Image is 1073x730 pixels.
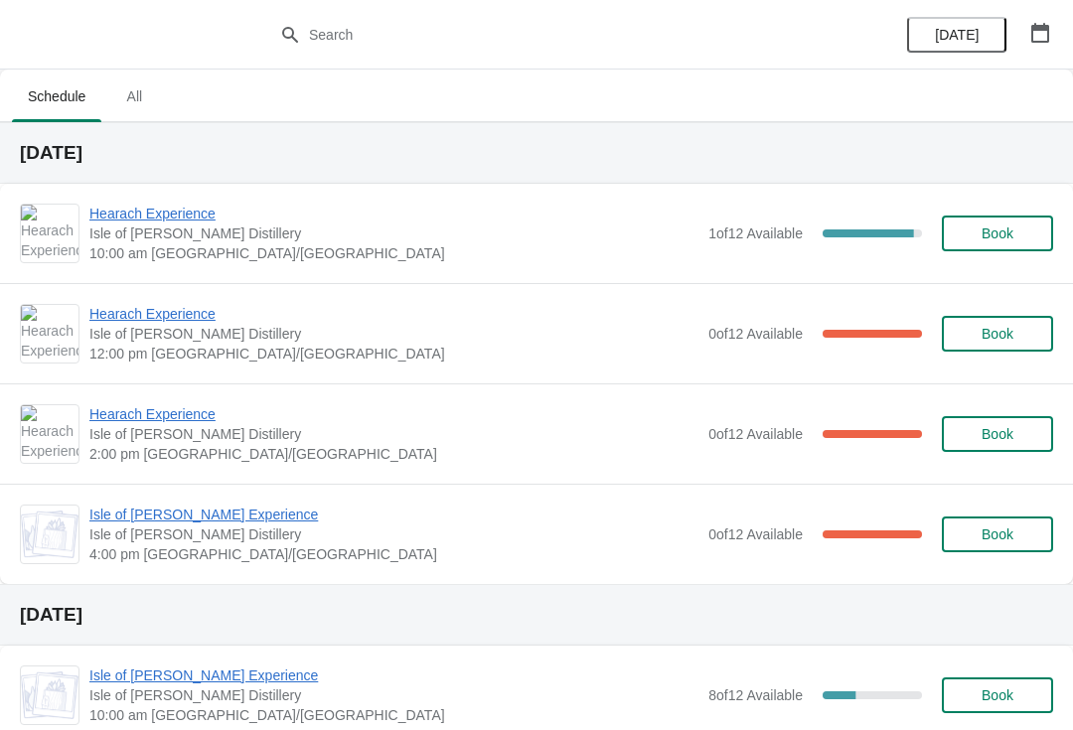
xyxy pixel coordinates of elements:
[89,665,698,685] span: Isle of [PERSON_NAME] Experience
[708,225,803,241] span: 1 of 12 Available
[12,78,101,114] span: Schedule
[21,305,78,363] img: Hearach Experience | Isle of Harris Distillery | 12:00 pm Europe/London
[982,687,1013,703] span: Book
[942,216,1053,251] button: Book
[982,426,1013,442] span: Book
[89,304,698,324] span: Hearach Experience
[89,444,698,464] span: 2:00 pm [GEOGRAPHIC_DATA]/[GEOGRAPHIC_DATA]
[21,671,78,719] img: Isle of Harris Gin Experience | Isle of Harris Distillery | 10:00 am Europe/London
[89,344,698,364] span: 12:00 pm [GEOGRAPHIC_DATA]/[GEOGRAPHIC_DATA]
[20,605,1053,625] h2: [DATE]
[982,526,1013,542] span: Book
[982,225,1013,241] span: Book
[308,17,805,53] input: Search
[89,324,698,344] span: Isle of [PERSON_NAME] Distillery
[21,205,78,262] img: Hearach Experience | Isle of Harris Distillery | 10:00 am Europe/London
[982,326,1013,342] span: Book
[935,27,979,43] span: [DATE]
[89,204,698,223] span: Hearach Experience
[89,505,698,524] span: Isle of [PERSON_NAME] Experience
[89,424,698,444] span: Isle of [PERSON_NAME] Distillery
[89,685,698,705] span: Isle of [PERSON_NAME] Distillery
[708,687,803,703] span: 8 of 12 Available
[708,526,803,542] span: 0 of 12 Available
[708,326,803,342] span: 0 of 12 Available
[942,677,1053,713] button: Book
[89,524,698,544] span: Isle of [PERSON_NAME] Distillery
[89,243,698,263] span: 10:00 am [GEOGRAPHIC_DATA]/[GEOGRAPHIC_DATA]
[89,705,698,725] span: 10:00 am [GEOGRAPHIC_DATA]/[GEOGRAPHIC_DATA]
[942,316,1053,352] button: Book
[907,17,1006,53] button: [DATE]
[21,405,78,463] img: Hearach Experience | Isle of Harris Distillery | 2:00 pm Europe/London
[942,416,1053,452] button: Book
[89,223,698,243] span: Isle of [PERSON_NAME] Distillery
[20,143,1053,163] h2: [DATE]
[708,426,803,442] span: 0 of 12 Available
[21,511,78,558] img: Isle of Harris Gin Experience | Isle of Harris Distillery | 4:00 pm Europe/London
[942,516,1053,552] button: Book
[89,404,698,424] span: Hearach Experience
[89,544,698,564] span: 4:00 pm [GEOGRAPHIC_DATA]/[GEOGRAPHIC_DATA]
[109,78,159,114] span: All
